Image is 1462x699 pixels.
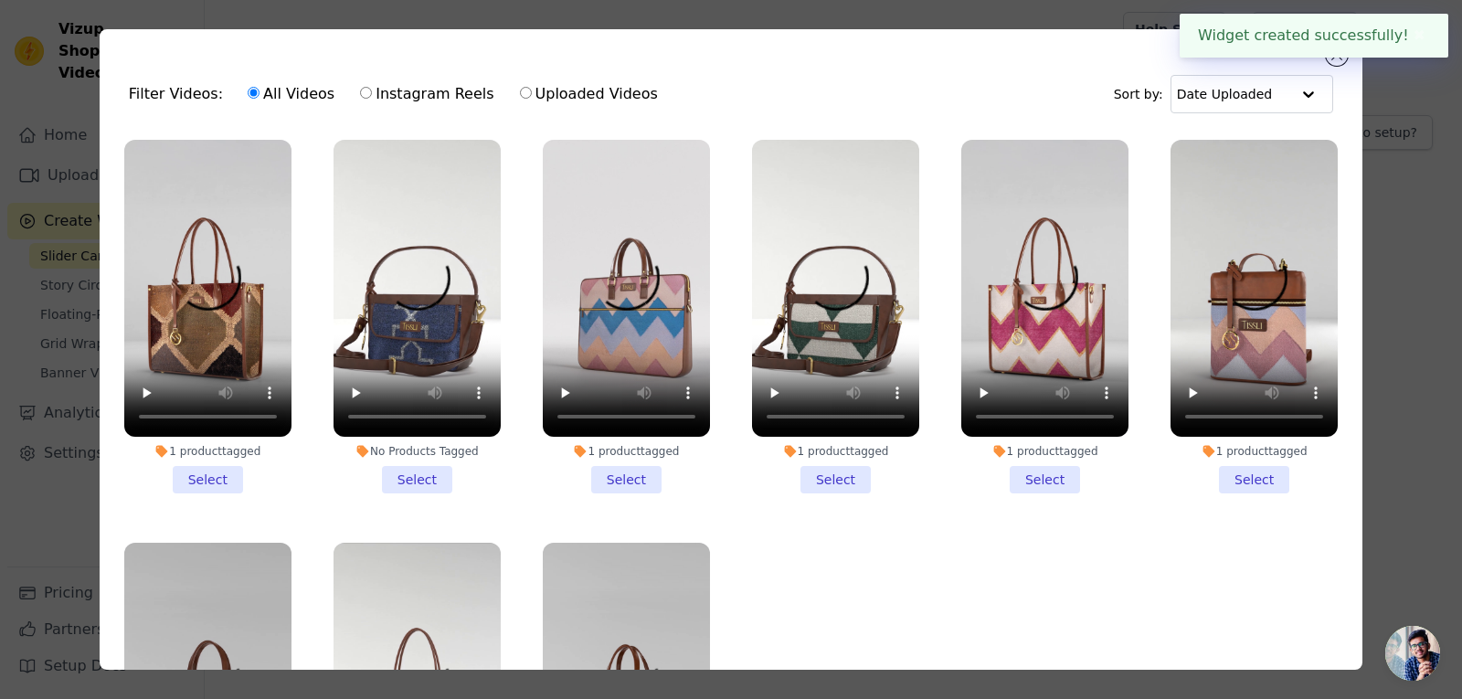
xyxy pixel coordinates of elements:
[1409,25,1430,47] button: Close
[543,444,710,459] div: 1 product tagged
[124,444,291,459] div: 1 product tagged
[247,82,335,106] label: All Videos
[1180,14,1448,58] div: Widget created successfully!
[359,82,494,106] label: Instagram Reels
[334,444,501,459] div: No Products Tagged
[1385,626,1440,681] div: Open chat
[129,73,668,115] div: Filter Videos:
[752,444,919,459] div: 1 product tagged
[1171,444,1338,459] div: 1 product tagged
[519,82,659,106] label: Uploaded Videos
[961,444,1128,459] div: 1 product tagged
[1114,75,1334,113] div: Sort by:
